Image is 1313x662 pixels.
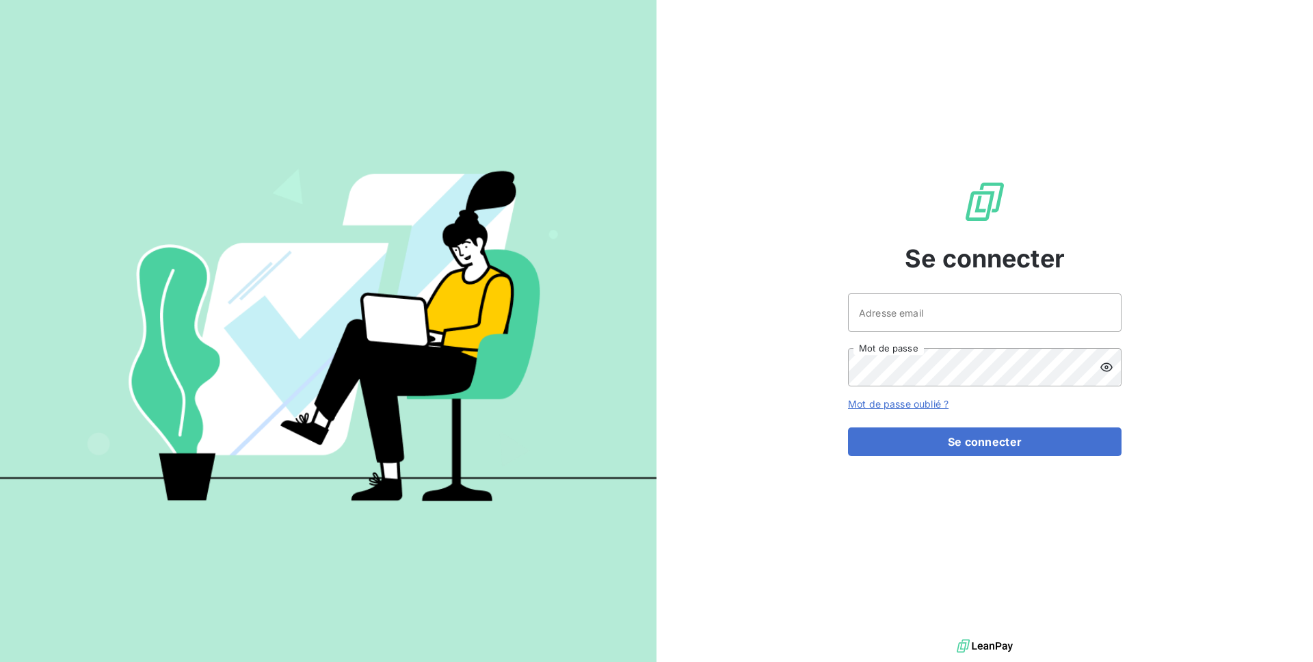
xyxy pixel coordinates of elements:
img: Logo LeanPay [963,180,1007,224]
button: Se connecter [848,427,1122,456]
span: Se connecter [905,240,1065,277]
input: placeholder [848,293,1122,332]
a: Mot de passe oublié ? [848,398,949,410]
img: logo [957,636,1013,657]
